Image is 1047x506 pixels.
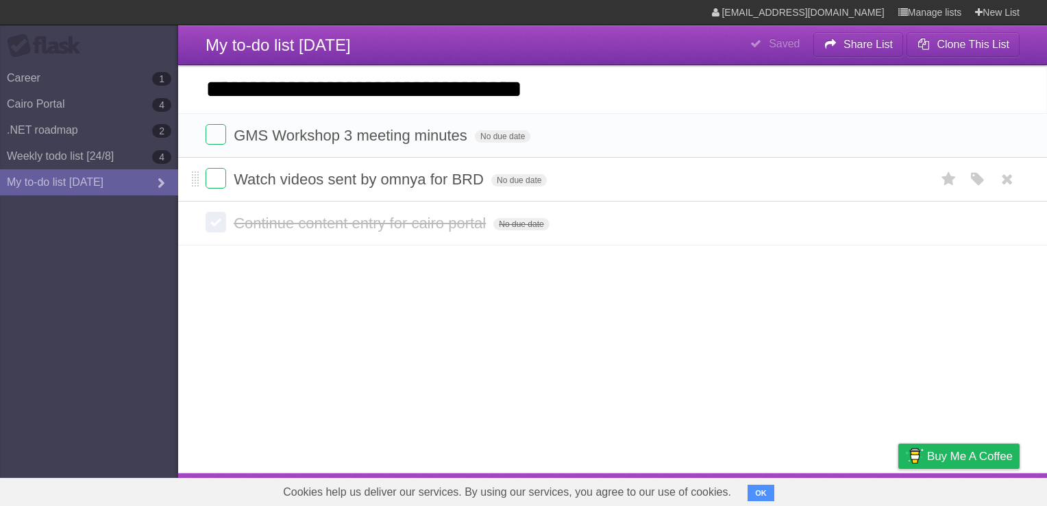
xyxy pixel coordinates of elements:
span: Continue content entry for cairo portal [234,215,489,232]
label: Star task [936,168,962,191]
b: Saved [769,38,800,49]
b: 1 [152,72,171,86]
a: About [716,477,745,503]
button: OK [748,485,774,501]
span: My to-do list [DATE] [206,36,351,54]
b: 4 [152,150,171,164]
button: Clone This List [907,32,1020,57]
b: Clone This List [937,38,1009,50]
span: Buy me a coffee [927,444,1013,468]
button: Share List [813,32,904,57]
span: No due date [475,130,530,143]
label: Done [206,124,226,145]
span: Cookies help us deliver our services. By using our services, you agree to our use of cookies. [269,479,745,506]
a: Terms [834,477,864,503]
span: No due date [493,218,549,230]
b: 4 [152,98,171,112]
b: Share List [843,38,893,50]
span: No due date [491,174,547,186]
a: Developers [761,477,817,503]
div: Flask [7,34,89,58]
b: 2 [152,124,171,138]
span: Watch videos sent by omnya for BRD [234,171,487,188]
a: Suggest a feature [933,477,1020,503]
a: Buy me a coffee [898,444,1020,469]
label: Done [206,168,226,189]
a: Privacy [880,477,916,503]
span: GMS Workshop 3 meeting minutes [234,127,471,144]
img: Buy me a coffee [905,444,924,468]
label: Done [206,212,226,232]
